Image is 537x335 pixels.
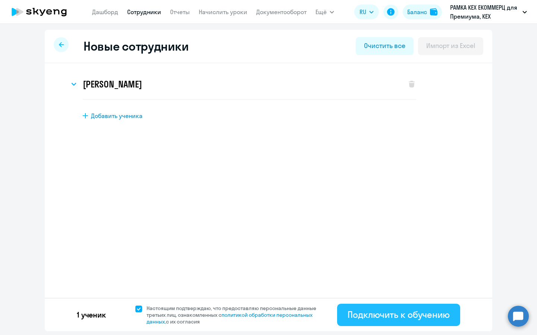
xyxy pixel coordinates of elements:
h3: [PERSON_NAME] [83,78,142,90]
div: Баланс [407,7,427,16]
span: Настоящим подтверждаю, что предоставляю персональные данные третьих лиц, ознакомленных с с их сог... [147,305,325,325]
a: Сотрудники [127,8,161,16]
h2: Новые сотрудники [84,39,188,54]
span: Добавить ученика [91,112,142,120]
button: RU [354,4,379,19]
a: Дашборд [92,8,118,16]
button: РАМКА КЕХ ЕКОММЕРЦ для Премиума, КЕХ ЕКОММЕРЦ, ООО [446,3,531,21]
div: Подключить к обучению [348,309,450,320]
p: РАМКА КЕХ ЕКОММЕРЦ для Премиума, КЕХ ЕКОММЕРЦ, ООО [450,3,519,21]
button: Подключить к обучению [337,304,460,326]
a: Отчеты [170,8,190,16]
a: политикой обработки персональных данных, [147,312,313,325]
span: RU [359,7,366,16]
span: Ещё [315,7,327,16]
p: 1 ученик [77,310,106,320]
button: Очистить все [356,37,413,55]
a: Начислить уроки [199,8,247,16]
div: Импорт из Excel [426,41,475,51]
img: balance [430,8,437,16]
div: Очистить все [364,41,405,51]
a: Документооборот [256,8,307,16]
button: Импорт из Excel [418,37,483,55]
button: Ещё [315,4,334,19]
button: Балансbalance [403,4,442,19]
